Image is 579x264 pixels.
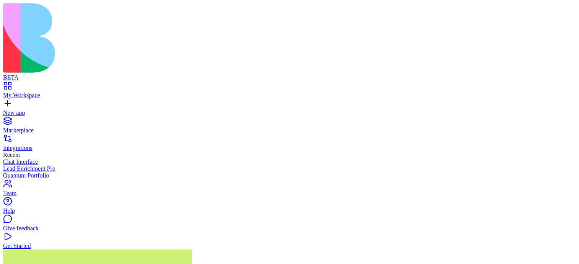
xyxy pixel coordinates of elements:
[3,152,20,158] span: Recent
[3,127,576,134] div: Marketplace
[3,74,576,81] div: BETA
[3,190,576,197] div: Team
[3,138,576,152] a: Integrations
[3,120,576,134] a: Marketplace
[3,225,576,232] div: Give feedback
[3,218,576,232] a: Give feedback
[3,92,576,99] div: My Workspace
[3,165,576,172] a: Lead Enrichment Pro
[3,85,576,99] a: My Workspace
[3,172,576,179] a: Quantum Portfolio
[3,109,576,116] div: New app
[3,243,576,249] div: Get Started
[3,103,576,116] a: New app
[3,158,576,165] a: Chat Interface
[3,200,576,214] a: Help
[3,236,576,249] a: Get Started
[3,207,576,214] div: Help
[3,183,576,197] a: Team
[3,145,576,152] div: Integrations
[3,3,311,73] img: logo
[3,67,576,81] a: BETA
